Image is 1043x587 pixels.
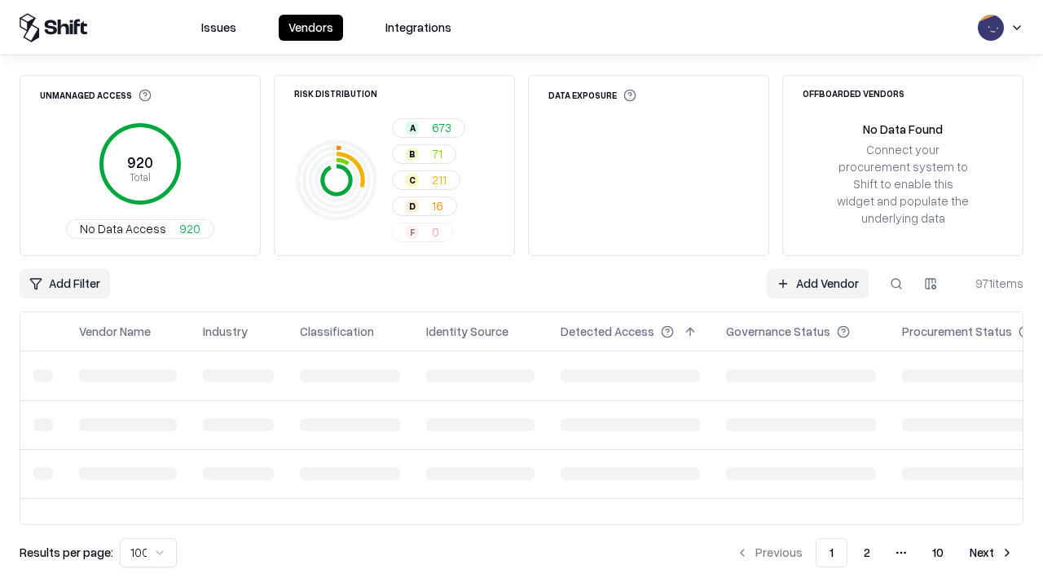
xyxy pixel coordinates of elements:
button: No Data Access920 [66,219,214,239]
button: 10 [919,538,957,567]
button: Add Filter [20,269,110,298]
div: Identity Source [426,323,508,340]
div: B [406,148,419,161]
div: Offboarded Vendors [803,89,904,98]
button: Next [960,538,1023,567]
span: 16 [432,197,443,214]
div: C [406,174,419,187]
span: 211 [432,171,447,188]
div: Governance Status [726,323,830,340]
button: 1 [816,538,847,567]
a: Add Vendor [767,269,869,298]
button: 2 [851,538,883,567]
div: 971 items [958,275,1023,292]
div: No Data Found [863,121,943,138]
nav: pagination [726,538,1023,567]
div: Data Exposure [548,89,636,102]
tspan: Total [130,170,151,183]
button: Integrations [376,15,461,41]
div: A [406,121,419,135]
p: Results per page: [20,544,113,561]
div: Classification [300,323,374,340]
button: Vendors [279,15,343,41]
tspan: 920 [127,153,153,171]
div: Connect your procurement system to Shift to enable this widget and populate the underlying data [835,141,970,227]
span: No Data Access [80,220,166,237]
div: Procurement Status [902,323,1012,340]
button: A673 [392,118,465,138]
button: Issues [191,15,246,41]
button: B71 [392,144,456,164]
span: 920 [179,220,200,237]
div: Industry [203,323,248,340]
button: C211 [392,170,460,190]
span: 71 [432,145,442,162]
div: Detected Access [561,323,654,340]
div: Vendor Name [79,323,151,340]
button: D16 [392,196,457,216]
span: 673 [432,119,451,136]
div: D [406,200,419,213]
div: Unmanaged Access [40,89,152,102]
div: Risk Distribution [294,89,377,98]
